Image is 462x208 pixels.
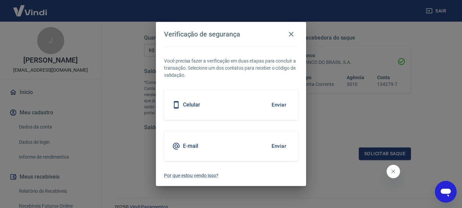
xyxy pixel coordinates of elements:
button: Enviar [268,98,290,112]
h5: E-mail [183,143,198,149]
iframe: Botão para abrir a janela de mensagens [435,181,457,203]
h5: Celular [183,101,200,108]
p: Você precisa fazer a verificação em duas etapas para concluir a transação. Selecione um dos conta... [164,57,298,79]
button: Enviar [268,139,290,153]
iframe: Fechar mensagem [387,165,400,178]
a: Por que estou vendo isso? [164,172,298,179]
h4: Verificação de segurança [164,30,240,38]
span: Olá! Precisa de ajuda? [4,5,57,10]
